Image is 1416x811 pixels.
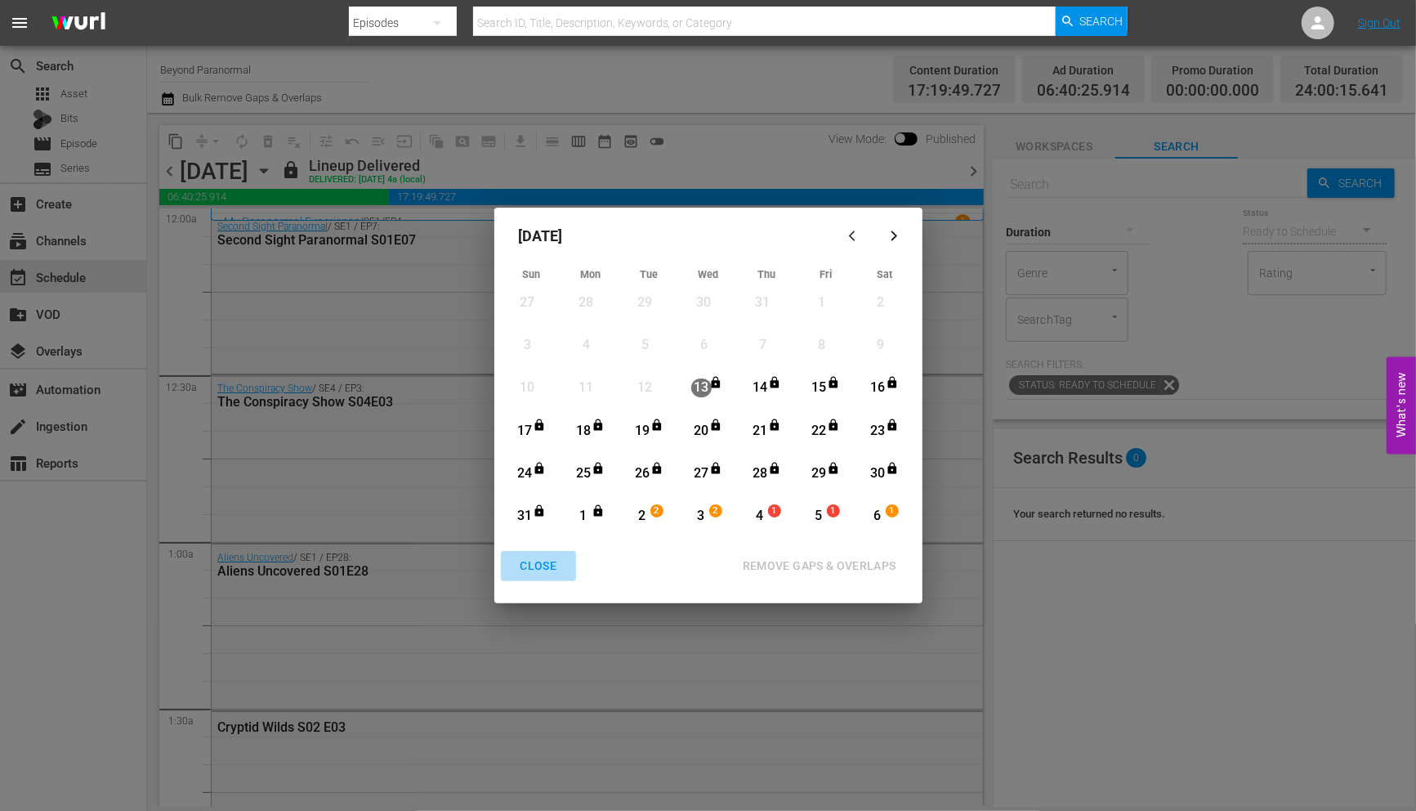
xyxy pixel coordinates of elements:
div: [DATE] [503,216,836,255]
div: 30 [868,464,888,483]
span: Thu [758,268,776,280]
span: Sun [523,268,541,280]
div: 10 [517,379,538,397]
div: 6 [868,507,888,526]
span: Search [1080,7,1123,36]
div: 18 [574,422,594,441]
div: 12 [635,379,655,397]
div: 20 [691,422,712,441]
span: menu [10,13,29,33]
div: 29 [809,464,829,483]
div: 9 [870,336,891,355]
div: 3 [517,336,538,355]
div: 7 [753,336,773,355]
div: 23 [868,422,888,441]
div: 2 [632,507,653,526]
div: 14 [750,379,771,397]
div: 3 [691,507,712,526]
div: 11 [576,379,596,397]
span: 2 [651,504,663,518]
span: 1 [769,504,780,518]
button: CLOSE [501,551,577,581]
span: Sat [877,268,892,280]
div: 21 [750,422,771,441]
div: 27 [691,464,712,483]
div: 17 [515,422,535,441]
div: 19 [632,422,653,441]
span: 1 [887,504,898,518]
div: 29 [635,293,655,312]
div: 22 [809,422,829,441]
span: 1 [828,504,839,518]
div: CLOSE [507,556,570,576]
div: 1 [574,507,594,526]
div: 5 [809,507,829,526]
span: 2 [710,504,721,518]
div: 15 [809,379,829,397]
div: 1 [811,293,832,312]
div: 28 [576,293,596,312]
div: 2 [870,293,891,312]
div: 26 [632,464,653,483]
div: Month View [503,263,914,543]
div: 24 [515,464,535,483]
div: 5 [635,336,655,355]
div: 27 [517,293,538,312]
div: 4 [576,336,596,355]
div: 31 [753,293,773,312]
div: 31 [515,507,535,526]
div: 6 [694,336,714,355]
div: 25 [574,464,594,483]
div: 4 [750,507,771,526]
span: Mon [580,268,601,280]
span: Wed [698,268,718,280]
div: 30 [694,293,714,312]
div: 16 [868,379,888,397]
div: 8 [811,336,832,355]
span: Tue [641,268,659,280]
div: 13 [691,379,712,397]
div: 28 [750,464,771,483]
span: Fri [820,268,832,280]
button: Open Feedback Widget [1387,357,1416,455]
img: ans4CAIJ8jUAAAAAAAAAAAAAAAAAAAAAAAAgQb4GAAAAAAAAAAAAAAAAAAAAAAAAJMjXAAAAAAAAAAAAAAAAAAAAAAAAgAT5G... [39,4,118,43]
a: Sign Out [1358,16,1400,29]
